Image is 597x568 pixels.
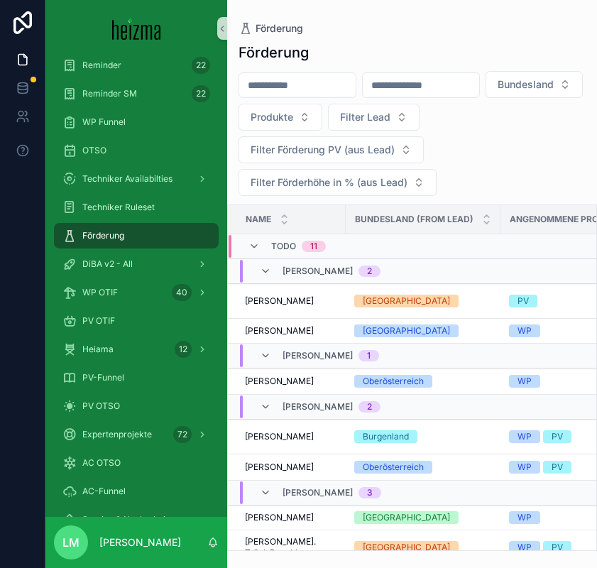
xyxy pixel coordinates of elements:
[245,295,337,307] a: [PERSON_NAME]
[552,461,563,474] div: PV
[354,295,492,307] a: [GEOGRAPHIC_DATA]
[239,21,303,35] a: Förderung
[245,376,314,387] span: [PERSON_NAME]
[173,426,192,443] div: 72
[498,77,554,92] span: Bundesland
[256,21,303,35] span: Förderung
[245,376,337,387] a: [PERSON_NAME]
[363,511,450,524] div: [GEOGRAPHIC_DATA]
[112,17,161,40] img: App logo
[517,295,529,307] div: PV
[283,350,353,361] span: [PERSON_NAME]
[355,214,473,225] span: Bundesland (from Lead)
[245,325,337,337] a: [PERSON_NAME]
[192,57,210,74] div: 22
[354,430,492,443] a: Burgenland
[54,308,219,334] a: PV OTIF
[82,429,152,440] span: Expertenprojekte
[54,223,219,248] a: Förderung
[82,457,121,469] span: AC OTSO
[283,401,353,413] span: [PERSON_NAME]
[54,422,219,447] a: Expertenprojekte72
[246,214,271,225] span: Name
[354,461,492,474] a: Oberösterreich
[363,324,450,337] div: [GEOGRAPHIC_DATA]
[54,195,219,220] a: Techniker Ruleset
[99,535,181,550] p: [PERSON_NAME]
[367,487,373,498] div: 3
[517,541,532,554] div: WP
[552,430,563,443] div: PV
[82,486,126,497] span: AC-Funnel
[172,284,192,301] div: 40
[54,337,219,362] a: Heiama12
[239,104,322,131] button: Select Button
[192,85,210,102] div: 22
[239,136,424,163] button: Select Button
[54,109,219,135] a: WP Funnel
[245,431,314,442] span: [PERSON_NAME]
[367,401,372,413] div: 2
[552,541,563,554] div: PV
[340,110,390,124] span: Filter Lead
[245,512,314,523] span: [PERSON_NAME]
[283,487,353,498] span: [PERSON_NAME]
[245,431,337,442] a: [PERSON_NAME]
[354,375,492,388] a: Oberösterreich
[82,145,106,156] span: OTSO
[517,375,532,388] div: WP
[363,295,450,307] div: [GEOGRAPHIC_DATA]
[82,116,126,128] span: WP Funnel
[245,295,314,307] span: [PERSON_NAME]
[486,71,583,98] button: Select Button
[245,325,314,337] span: [PERSON_NAME]
[82,514,178,525] span: Service & Nacharbeiten
[245,536,337,559] a: [PERSON_NAME]. Trögl-Baechle
[54,166,219,192] a: Techniker Availabilties
[239,169,437,196] button: Select Button
[54,365,219,390] a: PV-Funnel
[363,430,409,443] div: Burgenland
[239,43,309,62] h1: Förderung
[367,266,372,277] div: 2
[354,541,492,554] a: [GEOGRAPHIC_DATA]
[363,461,424,474] div: Oberösterreich
[54,280,219,305] a: WP OTIF40
[310,241,317,252] div: 11
[82,258,133,270] span: DiBA v2 - All
[517,511,532,524] div: WP
[363,375,424,388] div: Oberösterreich
[54,393,219,419] a: PV OTSO
[363,541,450,554] div: [GEOGRAPHIC_DATA]
[517,430,532,443] div: WP
[54,53,219,78] a: Reminder22
[245,461,337,473] a: [PERSON_NAME]
[82,60,121,71] span: Reminder
[82,315,115,327] span: PV OTIF
[354,324,492,337] a: [GEOGRAPHIC_DATA]
[251,175,407,190] span: Filter Förderhöhe in % (aus Lead)
[82,173,172,185] span: Techniker Availabilties
[54,450,219,476] a: AC OTSO
[82,344,114,355] span: Heiama
[251,143,395,157] span: Filter Förderung PV (aus Lead)
[45,57,227,517] div: scrollable content
[82,202,155,213] span: Techniker Ruleset
[283,266,353,277] span: [PERSON_NAME]
[271,241,296,252] span: TODO
[82,230,124,241] span: Förderung
[54,81,219,106] a: Reminder SM22
[175,341,192,358] div: 12
[328,104,420,131] button: Select Button
[245,512,337,523] a: [PERSON_NAME]
[367,350,371,361] div: 1
[82,287,118,298] span: WP OTIF
[54,251,219,277] a: DiBA v2 - All
[82,372,124,383] span: PV-Funnel
[54,479,219,504] a: AC-Funnel
[245,461,314,473] span: [PERSON_NAME]
[62,534,80,551] span: LM
[354,511,492,524] a: [GEOGRAPHIC_DATA]
[517,461,532,474] div: WP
